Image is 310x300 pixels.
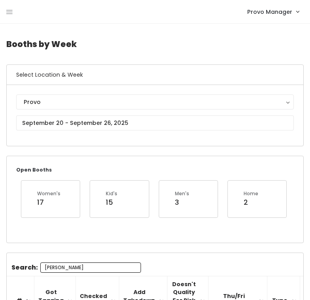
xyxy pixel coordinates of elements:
div: Provo [24,98,286,106]
h4: Booths by Week [6,33,304,55]
label: Search: [11,262,141,273]
button: Provo [16,94,294,109]
div: Home [244,190,258,197]
h6: Select Location & Week [7,65,303,85]
div: Kid's [106,190,117,197]
div: 17 [37,197,60,208]
div: 2 [244,197,258,208]
div: 3 [175,197,189,208]
div: Men's [175,190,189,197]
a: Provo Manager [239,3,307,20]
input: Search: [40,262,141,273]
input: September 20 - September 26, 2025 [16,115,294,130]
div: Women's [37,190,60,197]
div: 15 [106,197,117,208]
small: Open Booths [16,166,52,173]
span: Provo Manager [247,8,292,16]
